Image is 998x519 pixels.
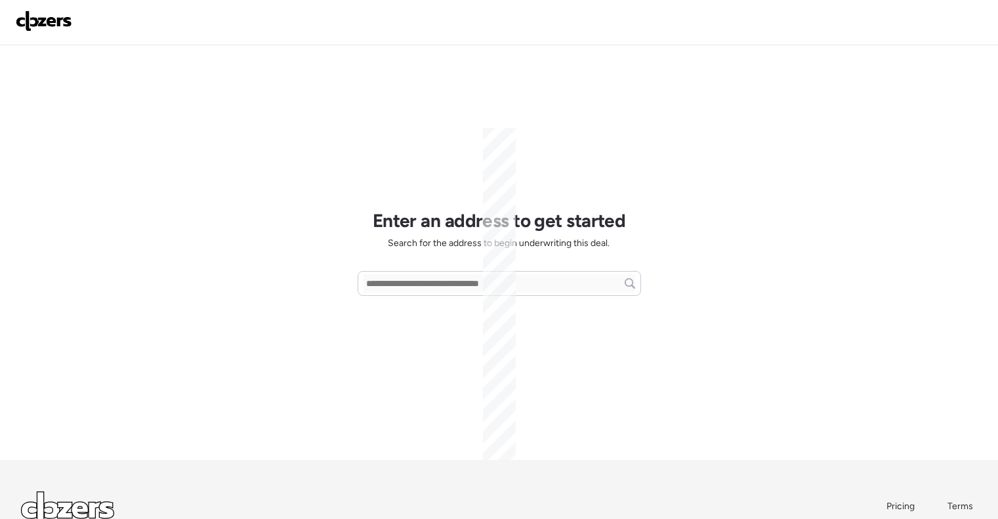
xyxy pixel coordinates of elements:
span: Pricing [886,501,915,512]
span: Search for the address to begin underwriting this deal. [388,237,610,250]
a: Pricing [886,500,916,513]
img: Logo [16,10,72,31]
a: Terms [947,500,977,513]
span: Terms [947,501,973,512]
h1: Enter an address to get started [373,209,626,232]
